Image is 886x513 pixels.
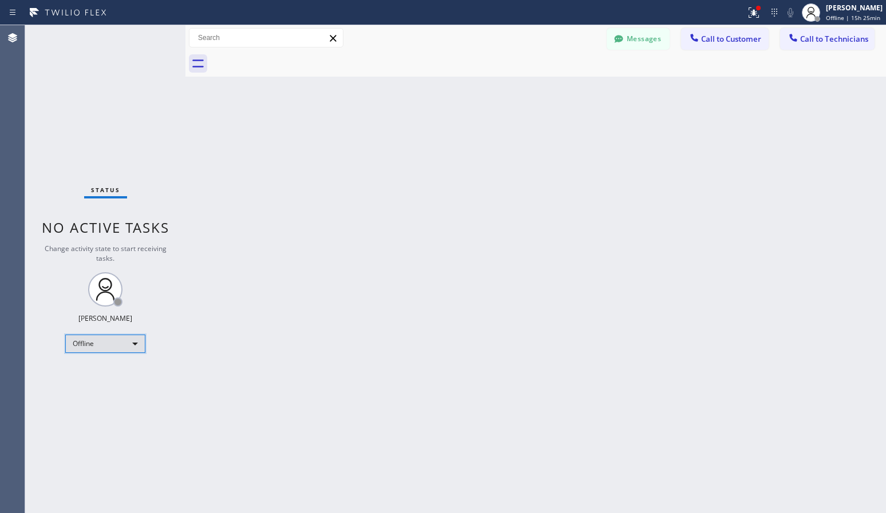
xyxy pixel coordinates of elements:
span: Offline | 15h 25min [826,14,880,22]
div: [PERSON_NAME] [826,3,883,13]
div: [PERSON_NAME] [78,313,132,323]
span: Change activity state to start receiving tasks. [45,244,167,263]
button: Mute [782,5,798,21]
span: Call to Technicians [800,34,868,44]
div: Offline [65,335,145,353]
button: Messages [607,28,670,50]
button: Call to Technicians [780,28,875,50]
button: Call to Customer [681,28,769,50]
span: Status [91,186,120,194]
input: Search [189,29,343,47]
span: Call to Customer [701,34,761,44]
span: No active tasks [42,218,169,237]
